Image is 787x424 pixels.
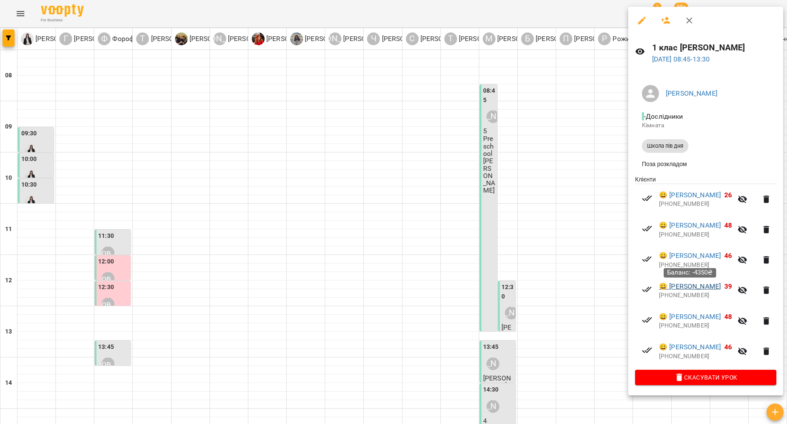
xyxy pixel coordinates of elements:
[642,121,770,130] p: Кімната
[635,175,776,370] ul: Клієнти
[659,251,721,261] a: 😀 [PERSON_NAME]
[659,261,732,269] p: [PHONE_NUMBER]
[642,112,685,120] span: - Дослідники
[724,313,732,321] span: 48
[659,200,732,208] p: [PHONE_NUMBER]
[642,193,652,203] svg: Візит сплачено
[659,352,732,361] p: [PHONE_NUMBER]
[724,282,732,290] span: 39
[724,191,732,199] span: 26
[667,269,713,276] span: Баланс: -4350₴
[659,342,721,352] a: 😀 [PERSON_NAME]
[659,312,721,322] a: 😀 [PERSON_NAME]
[642,372,770,383] span: Скасувати Урок
[652,41,777,54] h6: 1 клас [PERSON_NAME]
[635,370,776,385] button: Скасувати Урок
[642,142,688,150] span: Школа пів дня
[659,291,732,300] p: [PHONE_NUMBER]
[659,190,721,200] a: 😀 [PERSON_NAME]
[642,284,652,295] svg: Візит сплачено
[724,251,732,260] span: 46
[635,156,776,172] li: Поза розкладом
[659,220,721,231] a: 😀 [PERSON_NAME]
[642,315,652,325] svg: Візит сплачено
[659,322,732,330] p: [PHONE_NUMBER]
[652,55,710,63] a: [DATE] 08:45-13:30
[724,343,732,351] span: 46
[659,281,721,292] a: 😀 [PERSON_NAME]
[642,345,652,355] svg: Візит сплачено
[666,89,717,97] a: [PERSON_NAME]
[724,221,732,229] span: 48
[659,231,732,239] p: [PHONE_NUMBER]
[642,223,652,234] svg: Візит сплачено
[642,254,652,264] svg: Візит сплачено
